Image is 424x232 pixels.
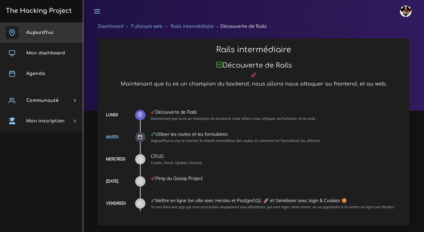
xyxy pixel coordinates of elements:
div: Découverte de Rails [151,110,403,114]
span: Mon dashboard [26,51,65,55]
span: Mon inscription [26,119,65,123]
li: Découverte de Rails [214,22,267,30]
small: Create, Read, Update, Destroy. [151,161,203,165]
div: Lundi [106,112,118,119]
h5: Maintenant que tu es un champion du backend, nous allons nous attaquer au frontend, et au web. [105,81,403,87]
span: Communauté [26,98,59,103]
small: Tu vas faire une app qui sera accessible uniquement aux utilisateurs qui sont login. Mais avant, ... [151,205,395,209]
img: avatar [400,5,412,17]
div: Vendredi [106,200,126,207]
a: Rails intermédiaire [171,24,214,29]
a: Dashboard [98,24,124,29]
span: Aujourd'hui [26,30,53,35]
h3: The Hacking Project [4,7,72,14]
div: Pimp du Gossip Project [151,176,403,181]
div: Utiliser les routes et les formulaires [151,132,403,137]
div: [DATE] [106,178,118,185]
h2: Rails intermédiaire [105,45,403,54]
h3: Découverte de Rails [105,61,403,70]
div: Mettre en ligne ton site avec Heroku et PostgreSQL 🚀 et l'améliorer avec login & Cookies 🍪 [151,198,403,203]
div: Mercredi [106,156,125,163]
small: Maintenant que tu es un champion du backend, nous allons nous attaquer au frontend, et au web. [151,116,316,121]
a: Fullstack web [131,24,163,29]
span: Agenda [26,71,45,76]
small: . [151,183,152,187]
div: CRUD [151,154,403,159]
a: Mardi [106,135,118,139]
small: Aujourd'hui tu vas te montrer le monde merveilleux des routes et comment les formulaires les util... [151,138,320,143]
